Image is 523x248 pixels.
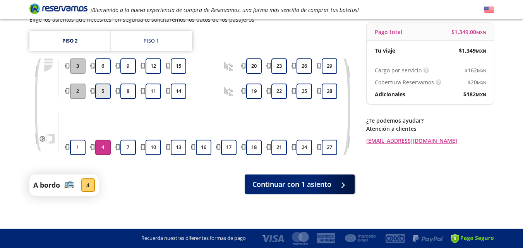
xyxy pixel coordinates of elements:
[246,140,262,155] button: 18
[29,15,254,24] p: Elige los asientos que necesites, en seguida te solicitaremos los datos de los pasajeros
[322,84,337,99] button: 28
[33,180,60,190] p: A bordo
[375,78,434,86] p: Cobertura Reservamos
[476,29,486,35] small: MXN
[322,58,337,74] button: 29
[29,3,87,14] i: Brand Logo
[91,6,359,14] em: ¡Bienvenido a la nueva experiencia de compra de Reservamos, una forma más sencilla de comprar tus...
[477,68,486,74] small: MXN
[120,58,136,74] button: 9
[70,140,86,155] button: 1
[252,179,331,190] span: Continuar con 1 asiento
[81,178,95,192] div: 4
[245,174,355,194] button: Continuar con 1 asiento
[484,5,494,15] button: English
[29,31,110,51] a: Piso 2
[171,58,186,74] button: 15
[95,140,111,155] button: 4
[271,58,287,74] button: 23
[221,140,237,155] button: 17
[366,125,494,133] p: Atención a clientes
[171,84,186,99] button: 14
[146,58,161,74] button: 12
[196,140,211,155] button: 16
[95,58,111,74] button: 6
[146,84,161,99] button: 11
[70,84,86,99] button: 2
[95,84,111,99] button: 5
[375,28,402,36] p: Pago total
[322,140,337,155] button: 27
[120,140,136,155] button: 7
[70,58,86,74] button: 3
[297,58,312,74] button: 26
[141,234,246,242] p: Recuerda nuestras diferentes formas de pago
[271,84,287,99] button: 22
[468,78,486,86] span: $ 20
[29,3,87,17] a: Brand Logo
[246,84,262,99] button: 19
[451,28,486,36] span: $ 1,349.00
[120,84,136,99] button: 8
[477,80,486,86] small: MXN
[476,92,486,97] small: MXN
[146,140,161,155] button: 10
[463,90,486,98] span: $ 182
[271,140,287,155] button: 21
[366,137,494,145] a: [EMAIL_ADDRESS][DOMAIN_NAME]
[246,58,262,74] button: 20
[144,37,159,45] div: Piso 1
[375,66,422,74] p: Cargo por servicio
[297,140,312,155] button: 24
[476,48,486,54] small: MXN
[171,140,186,155] button: 13
[459,46,486,55] span: $ 1,349
[465,66,486,74] span: $ 162
[375,90,405,98] p: Adicionales
[366,116,494,125] p: ¿Te podemos ayudar?
[375,46,395,55] p: Tu viaje
[111,31,192,51] a: Piso 1
[297,84,312,99] button: 25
